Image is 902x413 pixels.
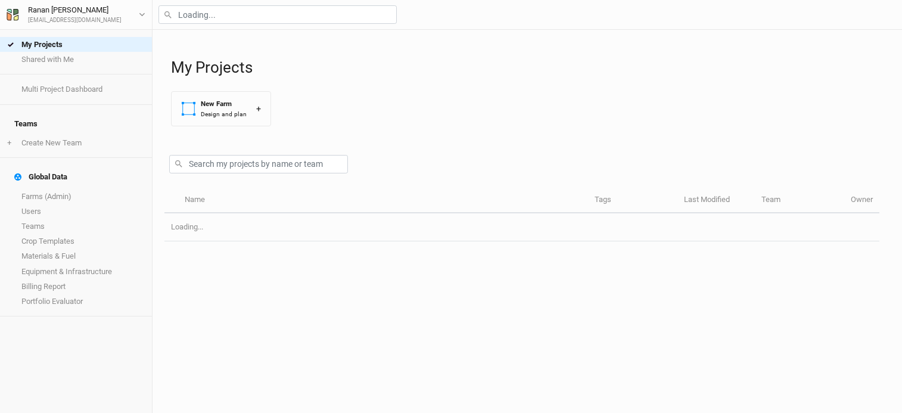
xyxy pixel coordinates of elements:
[158,5,397,24] input: Loading...
[14,172,67,182] div: Global Data
[171,91,271,126] button: New FarmDesign and plan+
[588,188,677,213] th: Tags
[755,188,844,213] th: Team
[6,4,146,25] button: Ranan [PERSON_NAME][EMAIL_ADDRESS][DOMAIN_NAME]
[677,188,755,213] th: Last Modified
[164,213,879,241] td: Loading...
[7,112,145,136] h4: Teams
[256,103,261,115] div: +
[201,99,247,109] div: New Farm
[7,138,11,148] span: +
[28,4,122,16] div: Ranan [PERSON_NAME]
[201,110,247,119] div: Design and plan
[28,16,122,25] div: [EMAIL_ADDRESS][DOMAIN_NAME]
[171,58,890,77] h1: My Projects
[178,188,587,213] th: Name
[844,188,879,213] th: Owner
[169,155,348,173] input: Search my projects by name or team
